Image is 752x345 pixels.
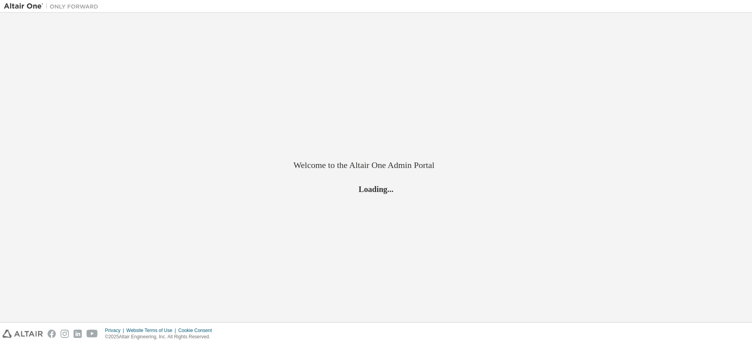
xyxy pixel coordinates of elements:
[293,160,459,171] h2: Welcome to the Altair One Admin Portal
[105,327,126,334] div: Privacy
[2,330,43,338] img: altair_logo.svg
[74,330,82,338] img: linkedin.svg
[105,334,217,340] p: © 2025 Altair Engineering, Inc. All Rights Reserved.
[4,2,102,10] img: Altair One
[293,184,459,194] h2: Loading...
[126,327,178,334] div: Website Terms of Use
[178,327,216,334] div: Cookie Consent
[87,330,98,338] img: youtube.svg
[48,330,56,338] img: facebook.svg
[61,330,69,338] img: instagram.svg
